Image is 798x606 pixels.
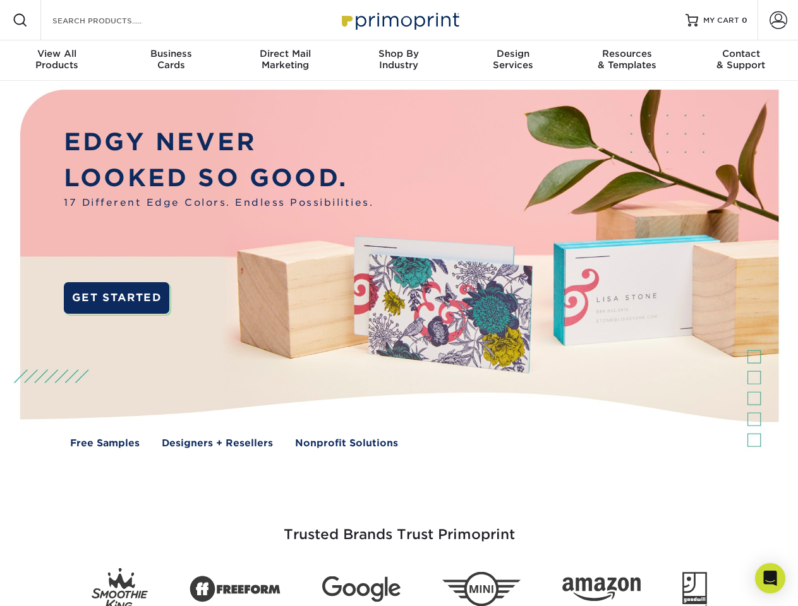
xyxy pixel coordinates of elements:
div: & Support [684,48,798,71]
span: 17 Different Edge Colors. Endless Possibilities. [64,196,373,210]
div: Cards [114,48,227,71]
span: Business [114,48,227,59]
span: MY CART [703,15,739,26]
a: Shop ByIndustry [342,40,456,81]
a: Direct MailMarketing [228,40,342,81]
img: Goodwill [682,572,707,606]
span: Design [456,48,570,59]
a: Resources& Templates [570,40,684,81]
a: GET STARTED [64,282,169,314]
span: Direct Mail [228,48,342,59]
div: Marketing [228,48,342,71]
div: Services [456,48,570,71]
span: Resources [570,48,684,59]
span: Contact [684,48,798,59]
a: DesignServices [456,40,570,81]
img: Primoprint [336,6,462,33]
a: Contact& Support [684,40,798,81]
span: Shop By [342,48,456,59]
a: BusinessCards [114,40,227,81]
img: Google [322,576,401,602]
p: LOOKED SO GOOD. [64,160,373,196]
a: Free Samples [70,436,140,451]
p: EDGY NEVER [64,124,373,160]
span: 0 [742,16,747,25]
div: Industry [342,48,456,71]
img: Amazon [562,578,641,602]
div: & Templates [570,48,684,71]
div: Open Intercom Messenger [755,563,785,593]
input: SEARCH PRODUCTS..... [51,13,174,28]
iframe: Google Customer Reviews [3,567,107,602]
h3: Trusted Brands Trust Primoprint [30,496,769,558]
a: Nonprofit Solutions [295,436,398,451]
a: Designers + Resellers [162,436,273,451]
